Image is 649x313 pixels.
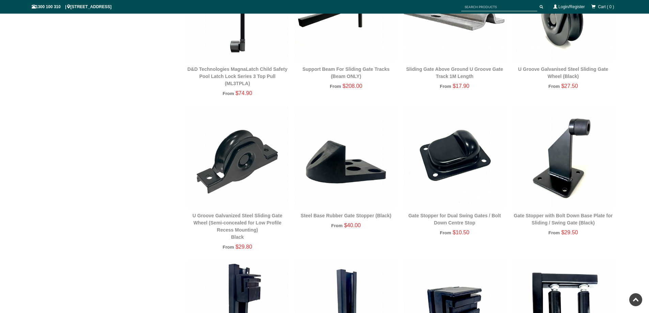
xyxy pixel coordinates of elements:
[187,106,289,208] img: U Groove Galvanized Steel Sliding Gate Wheel (Semi-concealed for Low Profile Recess Mounting) - B...
[548,84,560,89] span: From
[518,66,608,79] a: U Groove Galvanised Steel Sliding Gate Wheel (Black)
[512,106,614,208] img: Gate Stopper with Bolt Down Base Plate for Sliding / Swing Gate (Black) - Gate Warehouse
[461,3,537,11] input: SEARCH PRODUCTS
[301,213,391,218] a: Steel Base Rubber Gate Stopper (Black)
[187,66,288,86] a: D&D Technologies MagnaLatch Child Safety Pool Latch Lock Series 3 Top Pull (ML3TPLA)
[598,4,614,9] span: Cart ( 0 )
[408,213,501,225] a: Gate Stopper for Dual Swing Gates / Bolt Down Centre Stop
[453,230,469,235] span: $10.50
[453,83,469,89] span: $17.90
[440,230,451,235] span: From
[32,4,112,9] span: 1300 100 310 | [STREET_ADDRESS]
[295,106,397,208] img: Steel Base Rubber Gate Stopper (Black) - Gate Warehouse
[513,131,649,289] iframe: LiveChat chat widget
[343,83,362,89] span: $208.00
[235,244,252,250] span: $29.80
[192,213,282,240] a: U Groove Galvanized Steel Sliding Gate Wheel (Semi-concealed for Low Profile Recess Mounting)Black
[331,223,342,228] span: From
[404,106,506,208] img: Gate Stopper for Dual Swing Gates / Bolt Down Centre Stop - Gate Warehouse
[344,222,361,228] span: $40.00
[303,66,390,79] a: Support Beam For Sliding Gate Tracks (Beam ONLY)
[561,83,578,89] span: $27.50
[330,84,341,89] span: From
[558,4,585,9] a: Login/Register
[235,90,252,96] span: $74.90
[406,66,503,79] a: Sliding Gate Above Ground U Groove Gate Track 1M Length
[223,245,234,250] span: From
[223,91,234,96] span: From
[440,84,451,89] span: From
